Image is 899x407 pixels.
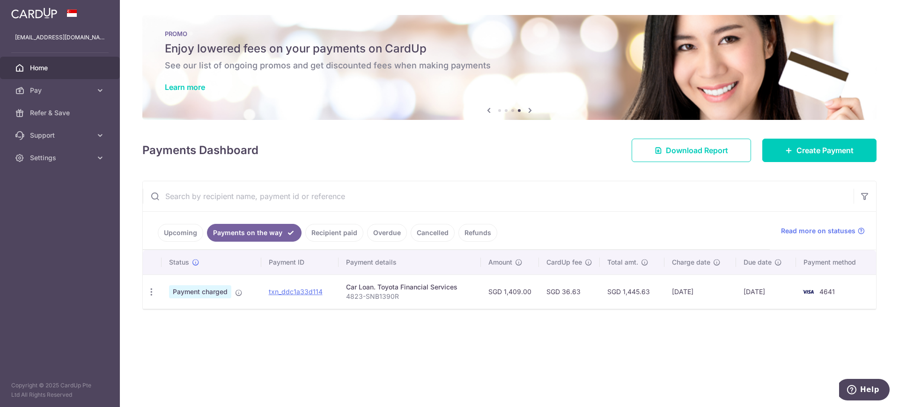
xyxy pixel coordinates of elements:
[736,274,796,309] td: [DATE]
[666,145,728,156] span: Download Report
[158,224,203,242] a: Upcoming
[488,258,512,267] span: Amount
[481,274,539,309] td: SGD 1,409.00
[744,258,772,267] span: Due date
[207,224,302,242] a: Payments on the way
[305,224,363,242] a: Recipient paid
[165,60,854,71] h6: See our list of ongoing promos and get discounted fees when making payments
[796,145,854,156] span: Create Payment
[11,7,57,19] img: CardUp
[142,142,258,159] h4: Payments Dashboard
[165,30,854,37] p: PROMO
[15,33,105,42] p: [EMAIL_ADDRESS][DOMAIN_NAME]
[346,292,473,301] p: 4823-SNB1390R
[411,224,455,242] a: Cancelled
[664,274,736,309] td: [DATE]
[269,288,323,296] a: txn_ddc1a33d114
[607,258,638,267] span: Total amt.
[30,86,92,95] span: Pay
[165,41,854,56] h5: Enjoy lowered fees on your payments on CardUp
[819,288,835,296] span: 4641
[142,15,877,120] img: Latest Promos banner
[30,131,92,140] span: Support
[632,139,751,162] a: Download Report
[30,108,92,118] span: Refer & Save
[600,274,664,309] td: SGD 1,445.63
[546,258,582,267] span: CardUp fee
[143,181,854,211] input: Search by recipient name, payment id or reference
[539,274,600,309] td: SGD 36.63
[781,226,855,236] span: Read more on statuses
[799,286,818,297] img: Bank Card
[169,258,189,267] span: Status
[458,224,497,242] a: Refunds
[346,282,473,292] div: Car Loan. Toyota Financial Services
[165,82,205,92] a: Learn more
[781,226,865,236] a: Read more on statuses
[261,250,339,274] th: Payment ID
[839,379,890,402] iframe: Opens a widget where you can find more information
[367,224,407,242] a: Overdue
[672,258,710,267] span: Charge date
[762,139,877,162] a: Create Payment
[30,153,92,163] span: Settings
[169,285,231,298] span: Payment charged
[30,63,92,73] span: Home
[339,250,481,274] th: Payment details
[796,250,876,274] th: Payment method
